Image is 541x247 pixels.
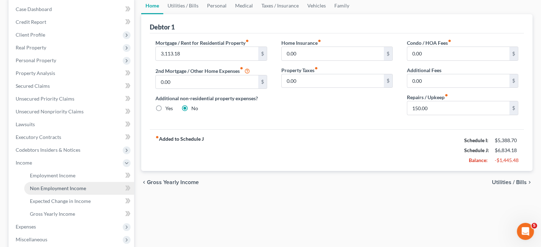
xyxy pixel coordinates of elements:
div: $ [258,75,267,89]
strong: Added to Schedule J [155,135,204,165]
span: Income [16,160,32,166]
label: Additional non-residential property expenses? [155,95,267,102]
span: Credit Report [16,19,46,25]
div: $ [384,74,392,88]
strong: Schedule J: [464,147,489,153]
a: Unsecured Priority Claims [10,92,134,105]
strong: Schedule I: [464,137,488,143]
i: fiber_manual_record [318,39,321,43]
input: -- [282,47,384,60]
label: Mortgage / Rent for Residential Property [155,39,249,47]
label: Condo / HOA Fees [407,39,451,47]
button: chevron_left Gross Yearly Income [141,179,199,185]
span: Unsecured Nonpriority Claims [16,108,84,114]
input: -- [156,47,258,60]
label: 2nd Mortgage / Other Home Expenses [155,66,250,75]
a: Gross Yearly Income [24,208,134,220]
input: -- [407,47,509,60]
a: Lawsuits [10,118,134,131]
span: Property Analysis [16,70,55,76]
label: Home Insurance [281,39,321,47]
span: Gross Yearly Income [147,179,199,185]
a: Secured Claims [10,80,134,92]
i: fiber_manual_record [245,39,249,43]
a: Executory Contracts [10,131,134,144]
span: Personal Property [16,57,56,63]
div: $6,834.18 [495,147,518,154]
span: 5 [531,223,537,229]
span: Real Property [16,44,46,50]
div: Debtor 1 [150,23,175,31]
span: Employment Income [30,172,75,178]
i: fiber_manual_record [314,66,318,70]
a: Credit Report [10,16,134,28]
i: fiber_manual_record [445,93,448,97]
i: chevron_left [141,179,147,185]
i: fiber_manual_record [448,39,451,43]
label: No [191,105,198,112]
a: Property Analysis [10,67,134,80]
button: Utilities / Bills chevron_right [492,179,532,185]
span: Codebtors Insiders & Notices [16,147,80,153]
span: Case Dashboard [16,6,52,12]
i: chevron_right [527,179,532,185]
div: $ [258,47,267,60]
span: Lawsuits [16,121,35,127]
a: Case Dashboard [10,3,134,16]
div: $ [509,74,518,88]
strong: Balance: [469,157,488,163]
iframe: Intercom live chat [517,223,534,240]
a: Expected Change in Income [24,195,134,208]
label: Repairs / Upkeep [407,93,448,101]
span: Gross Yearly Income [30,211,75,217]
input: -- [407,101,509,115]
span: Unsecured Priority Claims [16,96,74,102]
span: Client Profile [16,32,45,38]
label: Property Taxes [281,66,318,74]
span: Miscellaneous [16,236,47,242]
div: $5,388.70 [495,137,518,144]
input: -- [156,75,258,89]
span: Executory Contracts [16,134,61,140]
div: $ [384,47,392,60]
a: Unsecured Nonpriority Claims [10,105,134,118]
i: fiber_manual_record [240,66,243,70]
a: Non Employment Income [24,182,134,195]
input: -- [407,74,509,88]
span: Expenses [16,224,36,230]
a: Employment Income [24,169,134,182]
span: Non Employment Income [30,185,86,191]
input: -- [282,74,384,88]
div: $ [509,101,518,115]
label: Additional Fees [407,66,441,74]
label: Yes [165,105,173,112]
span: Secured Claims [16,83,50,89]
div: $ [509,47,518,60]
i: fiber_manual_record [155,135,159,139]
span: Utilities / Bills [492,179,527,185]
span: Expected Change in Income [30,198,91,204]
div: -$1,445.48 [495,157,518,164]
